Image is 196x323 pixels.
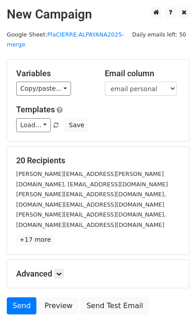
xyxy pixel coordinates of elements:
h2: New Campaign [7,7,189,22]
a: +17 more [16,234,54,245]
iframe: Chat Widget [151,280,196,323]
h5: Variables [16,69,91,78]
h5: 20 Recipients [16,156,180,166]
span: Daily emails left: 50 [129,30,189,40]
button: Save [65,118,88,132]
small: [PERSON_NAME][EMAIL_ADDRESS][DOMAIN_NAME], [DOMAIN_NAME][EMAIL_ADDRESS][DOMAIN_NAME] [16,191,166,208]
div: Widget de chat [151,280,196,323]
small: [PERSON_NAME][EMAIL_ADDRESS][PERSON_NAME][DOMAIN_NAME], [EMAIL_ADDRESS][DOMAIN_NAME] [16,171,168,188]
a: Load... [16,118,51,132]
h5: Advanced [16,269,180,279]
a: Copy/paste... [16,82,71,96]
a: Templates [16,105,55,114]
small: Google Sheet: [7,31,124,48]
a: Daily emails left: 50 [129,31,189,38]
a: PlaCIERRE.ALPAYANA2025-merge [7,31,124,48]
a: Preview [39,297,78,314]
h5: Email column [105,69,180,78]
a: Send [7,297,36,314]
a: Send Test Email [80,297,149,314]
small: [PERSON_NAME][EMAIL_ADDRESS][DOMAIN_NAME], [DOMAIN_NAME][EMAIL_ADDRESS][DOMAIN_NAME] [16,211,166,228]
